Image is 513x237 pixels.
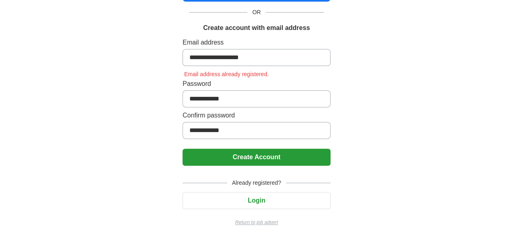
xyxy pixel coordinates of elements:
[182,71,270,77] span: Email address already registered.
[182,219,331,226] a: Return to job advert
[227,179,286,187] span: Already registered?
[182,197,331,204] a: Login
[182,79,331,89] label: Password
[203,23,310,33] h1: Create account with email address
[247,8,266,17] span: OR
[182,149,331,166] button: Create Account
[182,192,331,209] button: Login
[182,111,331,120] label: Confirm password
[182,38,331,47] label: Email address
